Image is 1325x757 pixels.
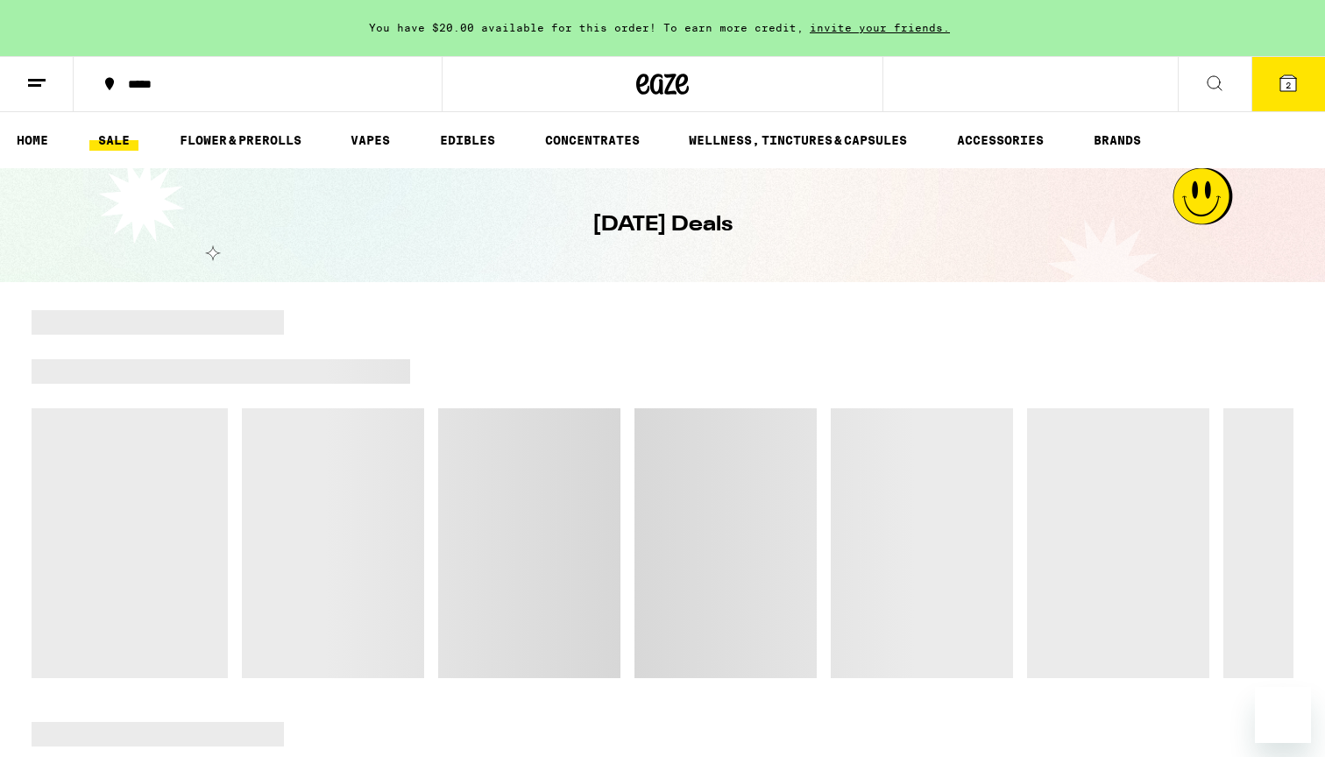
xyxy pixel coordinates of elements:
a: FLOWER & PREROLLS [171,130,310,151]
a: SALE [89,130,138,151]
span: invite your friends. [804,22,956,33]
a: WELLNESS, TINCTURES & CAPSULES [680,130,916,151]
a: BRANDS [1085,130,1150,151]
span: 2 [1286,80,1291,90]
h1: [DATE] Deals [592,210,733,240]
button: 2 [1251,57,1325,111]
iframe: Button to launch messaging window [1255,687,1311,743]
a: ACCESSORIES [948,130,1052,151]
a: VAPES [342,130,399,151]
a: HOME [8,130,57,151]
a: CONCENTRATES [536,130,648,151]
span: You have $20.00 available for this order! To earn more credit, [369,22,804,33]
a: EDIBLES [431,130,504,151]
